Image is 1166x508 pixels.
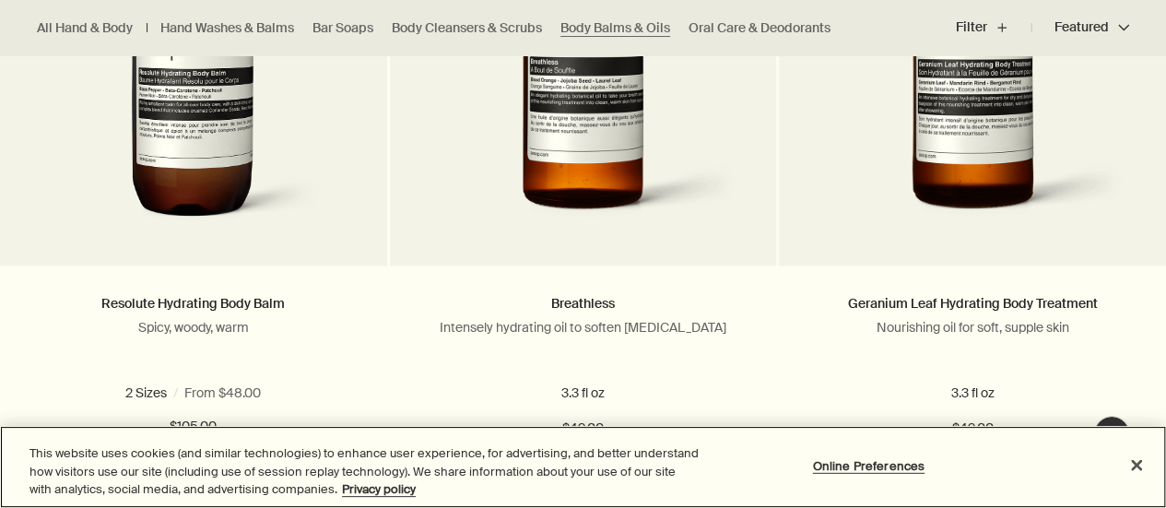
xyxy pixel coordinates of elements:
[170,415,217,437] span: $105.00
[342,481,416,497] a: More information about your privacy, opens in a new tab
[392,19,542,37] a: Body Cleansers & Scrubs
[37,19,133,37] a: All Hand & Body
[28,319,359,336] p: Spicy, woody, warm
[218,384,263,400] span: 3.4 oz
[135,384,183,400] span: 16.7 oz
[29,444,700,499] div: This website uses cookies (and similar technologies) to enhance user experience, for advertising,...
[848,295,1098,312] a: Geranium Leaf Hydrating Body Treatment
[807,319,1138,336] p: Nourishing oil for soft, supple skin
[811,447,926,484] button: Online Preferences, Opens the preference center dialog
[1116,444,1157,485] button: Close
[562,417,604,439] span: $49.00
[1093,416,1130,453] button: Live Assistance
[560,19,670,37] a: Body Balms & Oils
[956,6,1031,50] button: Filter
[952,417,994,439] span: $49.00
[101,295,285,312] a: Resolute Hydrating Body Balm
[551,295,615,312] a: Breathless
[689,19,830,37] a: Oral Care & Deodorants
[1031,6,1129,50] button: Featured
[312,19,373,37] a: Bar Soaps
[418,319,749,336] p: Intensely hydrating oil to soften [MEDICAL_DATA]
[160,19,294,37] a: Hand Washes & Balms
